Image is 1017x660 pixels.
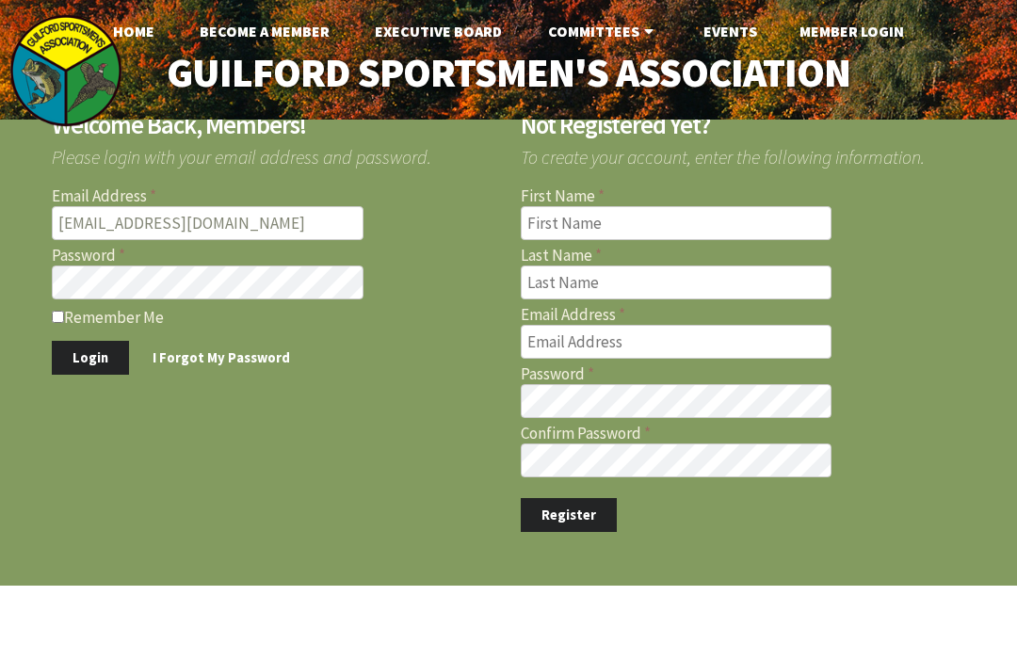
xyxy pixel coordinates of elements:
[521,325,832,359] input: Email Address
[52,341,129,376] button: Login
[52,188,497,204] label: Email Address
[521,113,966,138] h2: Not Registered Yet?
[132,38,885,107] a: Guilford Sportsmen's Association
[521,188,966,204] label: First Name
[52,307,497,326] label: Remember Me
[688,12,772,50] a: Events
[132,341,311,376] a: I Forgot My Password
[185,12,345,50] a: Become A Member
[784,12,919,50] a: Member Login
[52,206,363,240] input: Email Address
[521,498,617,533] button: Register
[9,14,122,127] img: logo_sm.png
[521,266,832,299] input: Last Name
[533,12,673,50] a: Committees
[521,426,966,442] label: Confirm Password
[52,138,497,167] span: Please login with your email address and password.
[521,307,966,323] label: Email Address
[52,113,497,138] h2: Welcome Back, Members!
[521,138,966,167] span: To create your account, enter the following information.
[98,12,169,50] a: Home
[52,311,64,323] input: Remember Me
[52,248,497,264] label: Password
[360,12,517,50] a: Executive Board
[521,206,832,240] input: First Name
[521,366,966,382] label: Password
[521,248,966,264] label: Last Name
